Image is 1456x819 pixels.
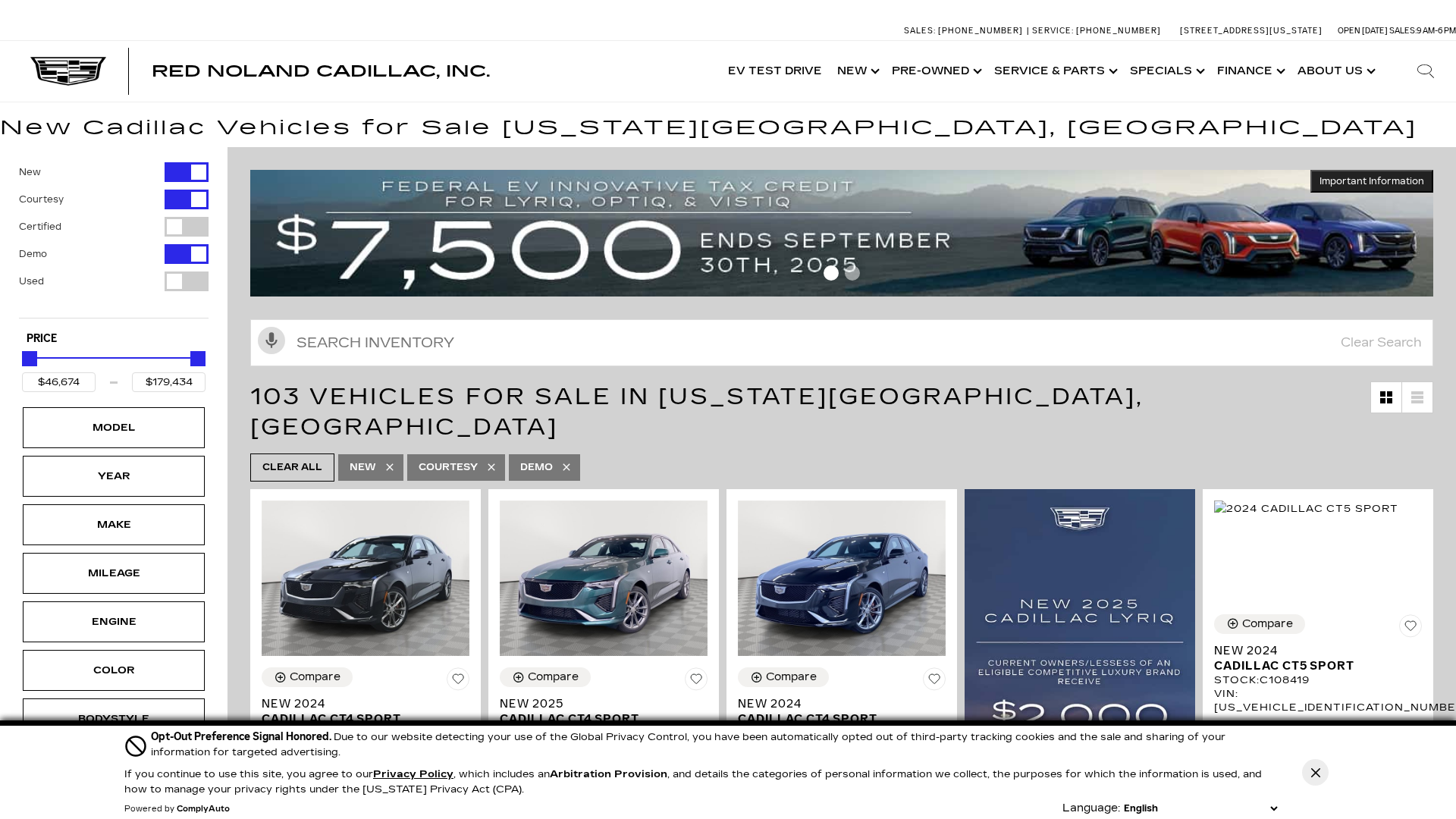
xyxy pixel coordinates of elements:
span: Red Noland Cadillac, Inc. [152,62,490,80]
span: New [350,458,376,477]
span: Go to slide 2 [845,265,860,281]
a: New 2025Cadillac CT4 Sport [500,696,708,726]
span: Clear All [262,458,322,477]
div: Compare [528,670,579,684]
span: New 2024 [262,696,458,711]
a: New 2024Cadillac CT4 Sport [262,696,469,726]
span: Demo [520,458,553,477]
span: [PHONE_NUMBER] [1076,26,1161,36]
button: Save Vehicle [447,667,469,696]
span: Cadillac CT4 Sport [500,711,696,726]
span: Open [DATE] [1338,26,1388,36]
div: Filter by Vehicle Type [19,162,209,318]
div: Powered by [124,805,230,814]
span: Important Information [1319,175,1424,187]
a: Specials [1122,41,1210,102]
input: Search Inventory [250,319,1433,366]
span: Cadillac CT4 Sport [738,711,934,726]
div: MileageMileage [23,553,205,594]
input: Minimum [22,372,96,392]
label: Demo [19,246,47,262]
button: Compare Vehicle [738,667,829,687]
img: 2024 Cadillac CT5 Sport [1214,500,1398,517]
a: New [830,41,884,102]
img: 2024 Cadillac CT4 Sport [738,500,946,657]
span: [PHONE_NUMBER] [938,26,1023,36]
div: Price [22,346,206,392]
div: Language: [1062,803,1120,814]
a: New 2024Cadillac CT4 Sport [738,696,946,726]
a: Finance [1210,41,1290,102]
a: ComplyAuto [177,805,230,814]
svg: Click to toggle on voice search [258,327,285,354]
div: EngineEngine [23,601,205,642]
span: New 2024 [1214,643,1410,658]
a: Sales: [PHONE_NUMBER] [904,27,1027,35]
button: Compare Vehicle [500,667,591,687]
span: Go to slide 1 [824,265,839,281]
span: New 2024 [738,696,934,711]
div: Model [76,419,152,436]
div: ColorColor [23,650,205,691]
span: 9 AM-6 PM [1417,26,1456,36]
img: 2025 Cadillac CT4 Sport [500,500,708,657]
button: Compare Vehicle [262,667,353,687]
div: MakeMake [23,504,205,545]
div: Due to our website detecting your use of the Global Privacy Control, you have been automatically ... [151,729,1281,760]
p: If you continue to use this site, you agree to our , which includes an , and details the categori... [124,768,1262,795]
span: Sales: [904,26,936,36]
a: About Us [1290,41,1380,102]
span: Courtesy [419,458,478,477]
select: Language Select [1120,801,1281,816]
span: New 2025 [500,696,696,711]
a: Service & Parts [987,41,1122,102]
div: Maximum Price [190,351,206,366]
a: EV Test Drive [720,41,830,102]
a: Red Noland Cadillac, Inc. [152,64,490,79]
label: New [19,165,41,180]
button: Close Button [1302,759,1329,786]
div: Engine [76,613,152,630]
div: BodystyleBodystyle [23,698,205,739]
span: Service: [1032,26,1074,36]
label: Courtesy [19,192,64,207]
div: Stock : C108419 [1214,673,1422,687]
img: 2024 Cadillac CT4 Sport [262,500,469,657]
a: [STREET_ADDRESS][US_STATE] [1180,26,1323,36]
label: Certified [19,219,61,234]
div: Compare [290,670,340,684]
div: ModelModel [23,407,205,448]
label: Used [19,274,44,289]
div: VIN: [US_VEHICLE_IDENTIFICATION_NUMBER] [1214,687,1422,714]
h5: Price [27,332,201,346]
img: vrp-tax-ending-august-version [250,170,1433,297]
div: YearYear [23,456,205,497]
div: Year [76,468,152,485]
strong: Arbitration Provision [550,768,667,780]
a: Service: [PHONE_NUMBER] [1027,27,1165,35]
button: Important Information [1310,170,1433,193]
span: Cadillac CT4 Sport [262,711,458,726]
img: Cadillac Dark Logo with Cadillac White Text [30,57,106,86]
input: Maximum [132,372,206,392]
a: Privacy Policy [373,768,453,780]
div: Color [76,662,152,679]
div: Make [76,516,152,533]
button: Compare Vehicle [1214,614,1305,634]
a: New 2024Cadillac CT5 Sport [1214,643,1422,673]
button: Save Vehicle [923,667,946,696]
span: 103 Vehicles for Sale in [US_STATE][GEOGRAPHIC_DATA], [GEOGRAPHIC_DATA] [250,383,1144,441]
div: Compare [766,670,817,684]
div: Mileage [76,565,152,582]
div: Compare [1242,617,1293,631]
span: Opt-Out Preference Signal Honored . [151,730,334,743]
span: Cadillac CT5 Sport [1214,658,1410,673]
div: Minimum Price [22,351,37,366]
button: Save Vehicle [1399,614,1422,643]
span: Sales: [1389,26,1417,36]
button: Save Vehicle [685,667,708,696]
a: Pre-Owned [884,41,987,102]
